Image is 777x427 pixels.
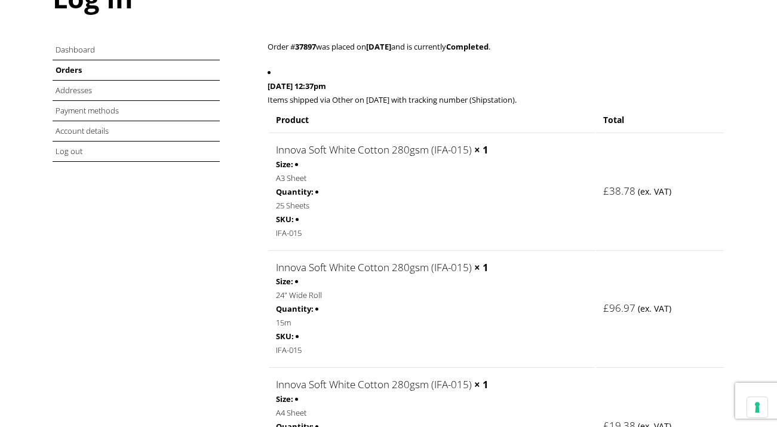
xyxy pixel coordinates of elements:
p: 24" Wide Roll [276,288,588,302]
span: £ [603,301,609,315]
p: Items shipped via Other on [DATE] with tracking number (Shipstation). [268,93,725,107]
a: Payment methods [56,105,119,116]
strong: × 1 [474,260,489,274]
th: Total [596,108,724,131]
strong: SKU: [276,330,294,343]
nav: Account pages [53,40,254,162]
bdi: 38.78 [603,184,635,198]
strong: Size: [276,158,293,171]
strong: × 1 [474,143,489,156]
a: Innova Soft White Cotton 280gsm (IFA-015) [276,143,472,156]
a: Account details [56,125,109,136]
p: A3 Sheet [276,171,588,185]
a: Dashboard [56,44,95,55]
small: (ex. VAT) [638,186,671,197]
p: [DATE] 12:37pm [268,79,725,93]
p: 25 Sheets [276,199,588,213]
p: A4 Sheet [276,406,588,420]
bdi: 96.97 [603,301,635,315]
a: Orders [56,64,82,75]
strong: Size: [276,392,293,406]
mark: [DATE] [366,41,391,52]
a: Innova Soft White Cotton 280gsm (IFA-015) [276,260,472,274]
span: £ [603,184,609,198]
strong: Quantity: [276,185,314,199]
p: IFA-015 [276,343,588,357]
a: Innova Soft White Cotton 280gsm (IFA-015) [276,377,472,391]
a: Log out [56,146,82,156]
strong: Quantity: [276,302,314,316]
strong: Size: [276,275,293,288]
button: Your consent preferences for tracking technologies [747,397,767,417]
p: IFA-015 [276,226,588,240]
mark: Completed [446,41,489,52]
mark: 37897 [295,41,316,52]
p: 15m [276,316,588,330]
strong: × 1 [474,377,489,391]
strong: SKU: [276,213,294,226]
a: Addresses [56,85,92,96]
th: Product [269,108,595,131]
small: (ex. VAT) [638,303,671,314]
p: Order # was placed on and is currently . [268,40,725,54]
